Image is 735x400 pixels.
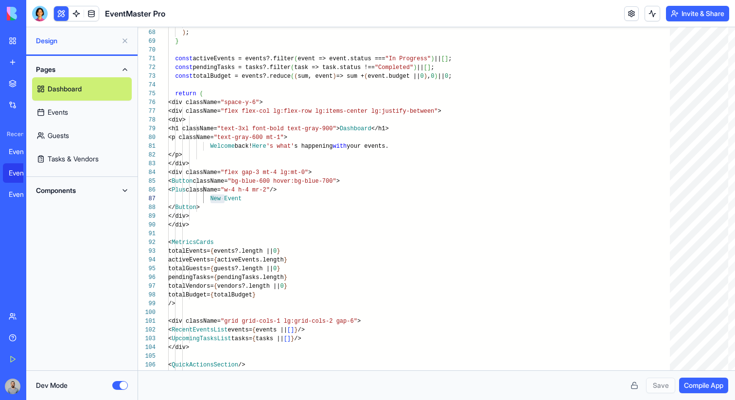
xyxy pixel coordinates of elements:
span: { [214,283,217,290]
button: Invite & Share [666,6,729,21]
span: activeEvents = events?.filter [192,55,294,62]
span: > [336,178,340,185]
span: </div> [168,222,189,228]
img: logo [7,7,67,20]
span: Recent [3,130,23,138]
span: Button [172,178,192,185]
div: 100 [138,308,156,317]
span: className= [192,178,227,185]
span: tasks= [231,335,252,342]
div: 106 [138,361,156,369]
span: } [284,274,287,281]
span: return [175,90,196,97]
span: > [259,99,262,106]
span: "text-3xl font-bold text-gray-900" [217,125,336,132]
span: [ [441,55,445,62]
span: > [196,204,200,211]
span: { [210,248,213,255]
span: </ [168,204,175,211]
div: 82 [138,151,156,159]
div: 94 [138,256,156,264]
div: 74 [138,81,156,89]
span: "w-4 h-4 mr-2" [221,187,270,193]
div: 105 [138,352,156,361]
span: { [214,274,217,281]
div: 73 [138,72,156,81]
div: 77 [138,107,156,116]
span: UpcomingTasksList [172,335,231,342]
a: Tasks & Vendors [32,147,132,171]
div: 91 [138,229,156,238]
span: ] [291,327,294,333]
div: 80 [138,133,156,142]
span: <div className= [168,108,221,115]
span: ify-between" [396,108,437,115]
span: const [175,64,192,71]
span: pendingTasks.length [217,274,284,281]
span: 's what' [266,143,295,150]
button: Pages [32,62,132,77]
div: 70 [138,46,156,54]
span: } [277,248,280,255]
span: > [336,125,340,132]
span: , [427,73,431,80]
span: ( [200,90,203,97]
span: ) [332,73,336,80]
span: { [210,292,213,298]
div: 79 [138,124,156,133]
span: activeEvents.length [217,257,284,263]
span: ) [434,73,437,80]
span: ; [448,55,452,62]
a: EventMaster Pro [3,185,42,204]
div: EventMaster Pro [9,190,36,199]
span: /> [294,335,301,342]
div: 107 [138,369,156,378]
span: < [168,362,172,368]
span: > [357,318,361,325]
div: 102 [138,326,156,334]
span: < [168,187,172,193]
span: events || [256,327,287,333]
span: ; [186,29,189,36]
span: [ [424,64,427,71]
span: "text-gray-600 mt-1" [214,134,284,141]
span: <div className= [168,169,221,176]
span: Event [224,195,242,202]
a: Guests [32,124,132,147]
span: ; [431,64,434,71]
span: /> [297,327,304,333]
span: { [252,327,256,333]
span: with [333,143,347,150]
div: EventMaster Pro [9,168,36,178]
span: </div> [168,213,189,220]
span: const [175,55,192,62]
span: tasks || [256,335,284,342]
a: Dashboard [32,77,132,101]
span: events= [227,327,252,333]
span: } [175,38,178,45]
span: activeEvents= [168,257,214,263]
span: events?.length || [214,248,273,255]
span: < [168,327,172,333]
a: EventMaster Pro [3,163,42,183]
span: ) [182,29,186,36]
span: New [210,195,221,202]
span: } [284,283,287,290]
span: < [168,239,172,246]
span: </p> [168,152,182,158]
span: } [291,335,294,342]
span: /> [168,300,175,307]
span: 0 [273,265,277,272]
span: className= [186,187,221,193]
span: [ [284,335,287,342]
span: "Completed" [375,64,413,71]
span: 0 [420,73,424,80]
span: || [434,55,441,62]
span: ( [291,73,294,80]
span: 0 [431,73,434,80]
span: ( [294,55,297,62]
button: Compile App [679,378,728,393]
span: "flex gap-3 mt-4 lg:mt-0" [221,169,308,176]
span: } [284,257,287,263]
span: ) [413,64,417,71]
